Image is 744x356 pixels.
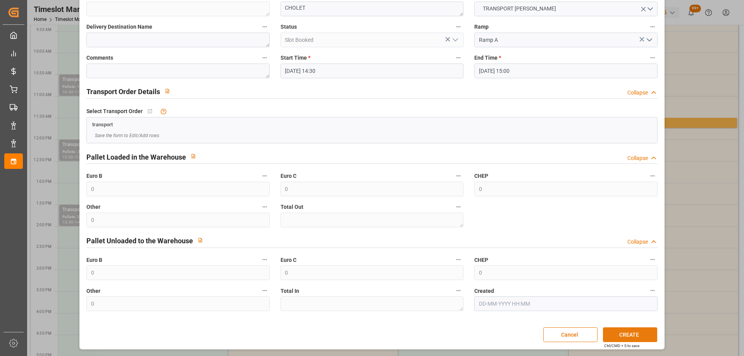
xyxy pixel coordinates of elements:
[474,172,488,180] span: CHEP
[260,285,270,296] button: Other
[260,171,270,181] button: Euro B
[648,285,658,296] button: Created
[281,2,463,16] textarea: CHOLET
[260,255,270,265] button: Euro B
[474,33,657,47] input: Type to search/select
[643,34,654,46] button: open menu
[95,132,159,139] span: Save the form to Edit/Add rows
[86,107,143,115] span: Select Transport Order
[92,122,113,127] span: transport
[453,255,463,265] button: Euro C
[648,53,658,63] button: End Time *
[474,64,657,78] input: DD-MM-YYYY HH:MM
[86,86,160,97] h2: Transport Order Details
[648,255,658,265] button: CHEP
[627,238,648,246] div: Collapse
[260,53,270,63] button: Comments
[474,2,657,16] button: open menu
[474,54,501,62] span: End Time
[281,172,296,180] span: Euro C
[453,285,463,296] button: Total In
[648,22,658,32] button: Ramp
[281,64,463,78] input: DD-MM-YYYY HH:MM
[86,152,186,162] h2: Pallet Loaded in the Warehouse
[453,53,463,63] button: Start Time *
[474,296,657,311] input: DD-MM-YYYY HH:MM
[627,154,648,162] div: Collapse
[281,23,297,31] span: Status
[479,5,560,13] span: TRANSPORT [PERSON_NAME]
[453,171,463,181] button: Euro C
[453,202,463,212] button: Total Out
[474,287,494,295] span: Created
[92,121,113,127] a: transport
[474,256,488,264] span: CHEP
[603,327,657,342] button: CREATE
[186,149,201,163] button: View description
[260,202,270,212] button: Other
[86,256,102,264] span: Euro B
[281,256,296,264] span: Euro C
[453,22,463,32] button: Status
[281,287,299,295] span: Total In
[648,171,658,181] button: CHEP
[281,33,463,47] input: Type to search/select
[193,233,208,248] button: View description
[543,327,598,342] button: Cancel
[86,54,113,62] span: Comments
[627,89,648,97] div: Collapse
[260,22,270,32] button: Delivery Destination Name
[474,23,489,31] span: Ramp
[281,203,303,211] span: Total Out
[86,23,152,31] span: Delivery Destination Name
[281,54,310,62] span: Start Time
[160,84,175,98] button: View description
[86,236,193,246] h2: Pallet Unloaded to the Warehouse
[86,172,102,180] span: Euro B
[86,287,100,295] span: Other
[86,203,100,211] span: Other
[449,34,461,46] button: open menu
[604,343,639,349] div: Ctrl/CMD + S to save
